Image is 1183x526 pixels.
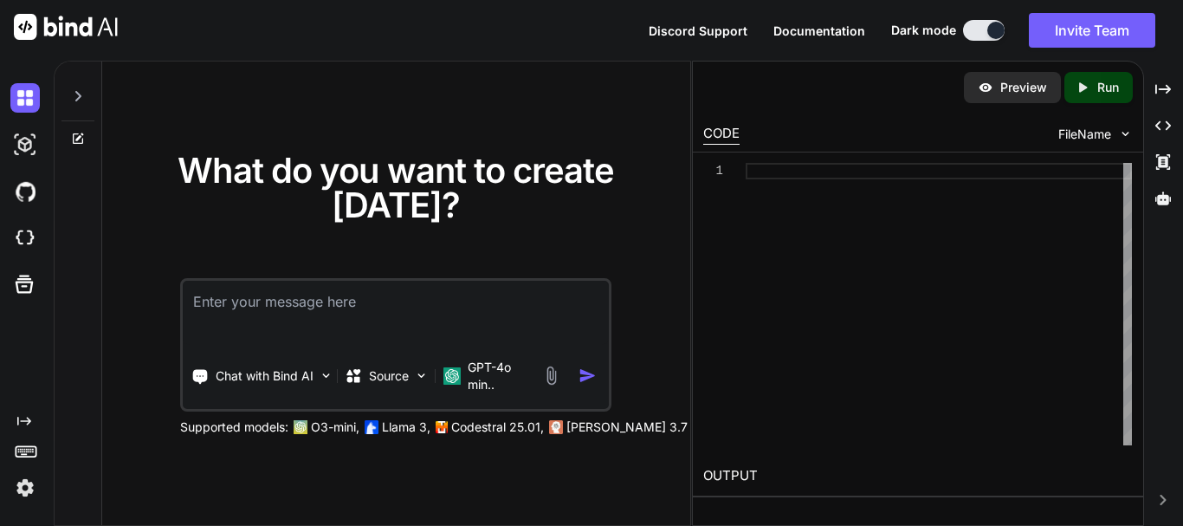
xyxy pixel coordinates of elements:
[649,23,747,38] span: Discord Support
[703,163,723,179] div: 1
[443,367,461,385] img: GPT-4o mini
[773,22,865,40] button: Documentation
[773,23,865,38] span: Documentation
[319,368,333,383] img: Pick Tools
[10,130,40,159] img: darkAi-studio
[978,80,993,95] img: preview
[294,420,307,434] img: GPT-4
[10,83,40,113] img: darkChat
[549,420,563,434] img: claude
[180,419,288,436] p: Supported models:
[541,366,561,386] img: attachment
[693,456,1143,497] h2: OUTPUT
[1058,126,1111,143] span: FileName
[216,367,314,385] p: Chat with Bind AI
[311,419,359,436] p: O3-mini,
[566,419,734,436] p: [PERSON_NAME] 3.7 Sonnet,
[1029,13,1155,48] button: Invite Team
[14,14,118,40] img: Bind AI
[468,359,534,393] p: GPT-4o min..
[703,124,740,145] div: CODE
[1118,127,1133,141] img: chevron down
[10,473,40,503] img: settings
[178,149,614,226] span: What do you want to create [DATE]?
[649,22,747,40] button: Discord Support
[10,177,40,206] img: githubDark
[579,367,597,385] img: icon
[1097,79,1119,96] p: Run
[10,224,40,253] img: cloudideIcon
[414,368,429,383] img: Pick Models
[891,22,956,39] span: Dark mode
[451,419,544,436] p: Codestral 25.01,
[1000,79,1047,96] p: Preview
[382,419,430,436] p: Llama 3,
[365,420,378,434] img: Llama2
[369,367,409,385] p: Source
[436,421,448,433] img: Mistral-AI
